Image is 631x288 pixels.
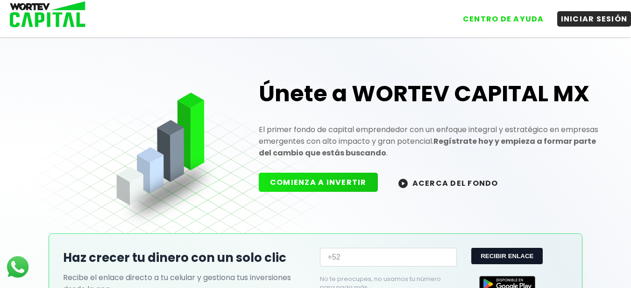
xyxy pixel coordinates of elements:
[450,4,548,27] a: CENTRO DE AYUDA
[259,136,596,158] strong: Regístrate hoy y empieza a formar parte del cambio que estás buscando
[398,179,408,188] img: wortev-capital-acerca-del-fondo
[259,124,600,159] p: El primer fondo de capital emprendedor con un enfoque integral y estratégico en empresas emergent...
[259,79,600,109] h1: Únete a WORTEV CAPITAL MX
[471,248,543,264] button: RECIBIR ENLACE
[387,173,510,193] button: ACERCA DEL FONDO
[259,177,387,188] a: COMIENZA A INVERTIR
[259,173,378,192] button: COMIENZA A INVERTIR
[459,11,548,27] button: CENTRO DE AYUDA
[63,249,311,267] h2: Haz crecer tu dinero con un solo clic
[5,254,31,280] img: logos_whatsapp-icon.242b2217.svg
